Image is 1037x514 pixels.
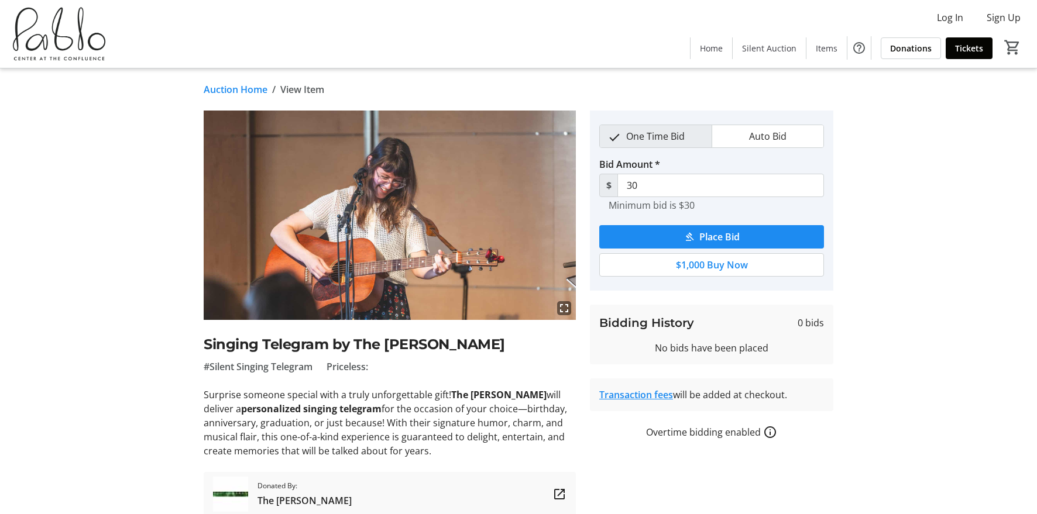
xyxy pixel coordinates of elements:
[742,42,796,54] span: Silent Auction
[204,388,576,458] p: Surprise someone special with a truly unforgettable gift! will deliver a for the occasion of your...
[816,42,837,54] span: Items
[619,125,692,147] span: One Time Bid
[847,36,871,60] button: Help
[590,425,833,439] div: Overtime bidding enabled
[599,174,618,197] span: $
[257,481,352,491] span: Donated By:
[599,341,824,355] div: No bids have been placed
[272,82,276,96] span: /
[676,258,748,272] span: $1,000 Buy Now
[557,301,571,315] mat-icon: fullscreen
[599,388,824,402] div: will be added at checkout.
[733,37,806,59] a: Silent Auction
[700,42,723,54] span: Home
[890,42,932,54] span: Donations
[955,42,983,54] span: Tickets
[763,425,777,439] a: How overtime bidding works for silent auctions
[806,37,847,59] a: Items
[451,388,547,401] strong: The [PERSON_NAME]
[599,225,824,249] button: Place Bid
[691,37,732,59] a: Home
[599,157,660,171] label: Bid Amount *
[599,388,673,401] a: Transaction fees
[7,5,111,63] img: Pablo Center's Logo
[977,8,1030,27] button: Sign Up
[204,82,267,96] a: Auction Home
[327,360,368,374] span: Priceless:
[798,316,824,330] span: 0 bids
[1002,37,1023,58] button: Cart
[257,494,352,508] span: The [PERSON_NAME]
[599,314,694,332] h3: Bidding History
[204,334,576,355] h2: Singing Telegram by The [PERSON_NAME]
[599,253,824,277] button: $1,000 Buy Now
[204,111,576,320] img: Image
[937,11,963,25] span: Log In
[987,11,1021,25] span: Sign Up
[280,82,324,96] span: View Item
[204,360,313,374] span: #Silent Singing Telegram
[699,230,740,244] span: Place Bid
[213,477,248,512] img: The Nunnery
[928,8,973,27] button: Log In
[241,402,382,415] strong: personalized singing telegram
[742,125,794,147] span: Auto Bid
[881,37,941,59] a: Donations
[609,199,695,211] tr-hint: Minimum bid is $30
[946,37,993,59] a: Tickets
